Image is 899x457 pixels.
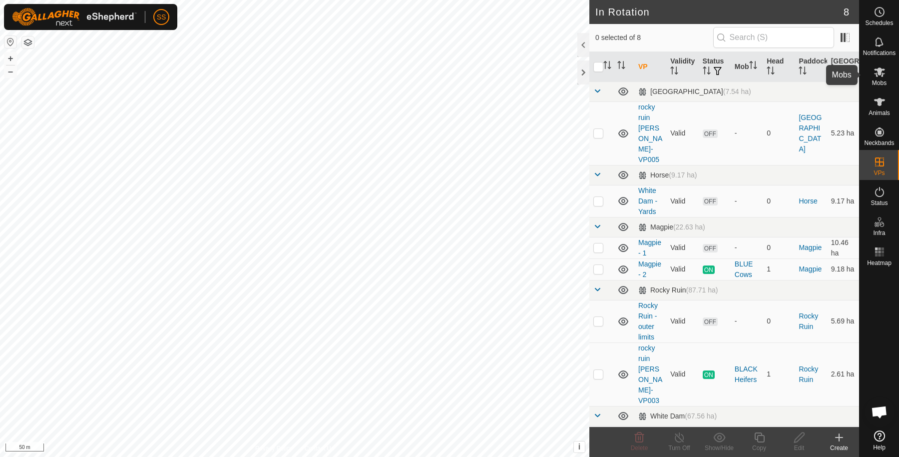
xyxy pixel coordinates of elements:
[638,238,661,257] a: Magpie - 1
[827,426,859,447] td: 6.84 ha
[873,230,885,236] span: Infra
[595,32,713,43] span: 0 selected of 8
[666,185,698,217] td: Valid
[666,300,698,342] td: Valid
[827,258,859,280] td: 9.18 ha
[799,197,817,205] a: Horse
[865,20,893,26] span: Schedules
[799,312,818,330] a: Rocky Ruin
[767,68,775,76] p-sorticon: Activate to sort
[638,171,697,179] div: Horse
[305,444,334,453] a: Contact Us
[638,103,662,163] a: rocky ruin [PERSON_NAME]-VP005
[699,52,731,82] th: Status
[872,80,887,86] span: Mobs
[763,52,795,82] th: Head
[666,426,698,447] td: Valid
[860,426,899,454] a: Help
[638,301,658,341] a: Rocky Ruin - outer limits
[731,52,763,82] th: Mob
[867,260,892,266] span: Heatmap
[638,87,751,96] div: [GEOGRAPHIC_DATA]
[703,129,718,138] span: OFF
[827,52,859,82] th: [GEOGRAPHIC_DATA] Area
[864,140,894,146] span: Neckbands
[638,344,662,404] a: rocky ruin [PERSON_NAME]-VP003
[763,237,795,258] td: 0
[827,185,859,217] td: 9.17 ha
[670,68,678,76] p-sorticon: Activate to sort
[713,27,834,48] input: Search (S)
[638,286,718,294] div: Rocky Ruin
[673,223,705,231] span: (22.63 ha)
[827,237,859,258] td: 10.46 ha
[574,441,585,452] button: i
[847,68,855,76] p-sorticon: Activate to sort
[255,444,293,453] a: Privacy Policy
[4,52,16,64] button: +
[4,36,16,48] button: Reset Map
[12,8,137,26] img: Gallagher Logo
[827,342,859,406] td: 2.61 ha
[595,6,844,18] h2: In Rotation
[638,412,717,420] div: White Dam
[763,426,795,447] td: 0
[703,244,718,252] span: OFF
[723,87,751,95] span: (7.54 ha)
[799,265,822,273] a: Magpie
[703,197,718,205] span: OFF
[735,128,759,138] div: -
[578,442,580,451] span: i
[735,242,759,253] div: -
[638,223,705,231] div: Magpie
[699,443,739,452] div: Show/Hide
[686,286,718,294] span: (87.71 ha)
[799,365,818,383] a: Rocky Ruin
[739,443,779,452] div: Copy
[703,370,715,379] span: ON
[865,397,895,427] div: Open chat
[763,300,795,342] td: 0
[819,443,859,452] div: Create
[779,443,819,452] div: Edit
[827,300,859,342] td: 5.69 ha
[685,412,717,420] span: (67.56 ha)
[666,342,698,406] td: Valid
[669,171,697,179] span: (9.17 ha)
[703,317,718,326] span: OFF
[763,185,795,217] td: 0
[666,237,698,258] td: Valid
[863,50,896,56] span: Notifications
[735,316,759,326] div: -
[799,243,822,251] a: Magpie
[634,52,666,82] th: VP
[763,342,795,406] td: 1
[749,62,757,70] p-sorticon: Activate to sort
[827,101,859,165] td: 5.23 ha
[799,68,807,76] p-sorticon: Activate to sort
[844,4,849,19] span: 8
[735,364,759,385] div: BLACK Heifers
[4,65,16,77] button: –
[157,12,166,22] span: SS
[631,444,648,451] span: Delete
[871,200,888,206] span: Status
[763,101,795,165] td: 0
[735,196,759,206] div: -
[873,444,886,450] span: Help
[735,259,759,280] div: BLUE Cows
[703,68,711,76] p-sorticon: Activate to sort
[666,258,698,280] td: Valid
[22,36,34,48] button: Map Layers
[799,113,822,153] a: [GEOGRAPHIC_DATA]
[869,110,890,116] span: Animals
[638,260,661,278] a: Magpie - 2
[666,101,698,165] td: Valid
[666,52,698,82] th: Validity
[659,443,699,452] div: Turn Off
[874,170,885,176] span: VPs
[638,186,657,215] a: White Dam - Yards
[763,258,795,280] td: 1
[603,62,611,70] p-sorticon: Activate to sort
[795,52,827,82] th: Paddock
